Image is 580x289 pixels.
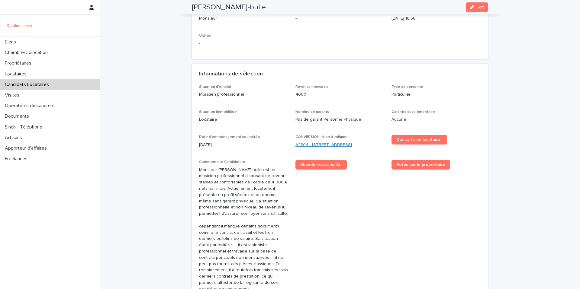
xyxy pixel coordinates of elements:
p: [DATE] 16:56 [391,15,481,22]
p: Artisans [2,135,27,141]
h2: Informations de sélection [199,71,263,78]
span: Situation d'emploi [199,85,231,89]
a: Abandon du candidat [295,160,347,170]
span: Visites [199,34,211,38]
p: Locataire [199,116,288,123]
a: A2504 - [STREET_ADDRESS] [295,142,352,148]
p: Aucune [391,116,481,123]
p: Chambre/Colocation [2,50,53,56]
a: Convertir en locataire ! [391,135,447,144]
p: Documents [2,113,34,119]
span: Date d'emménagement souhaitée [199,135,260,139]
h2: [PERSON_NAME]-bulle [192,3,266,12]
span: Type de personne [391,85,423,89]
p: Particulier [391,91,481,98]
p: - [199,40,288,47]
p: Sinch - Téléphone [2,124,47,130]
span: CONVERSION : bien à indiquer ! [295,135,350,139]
p: Candidats Locataires [2,82,54,87]
span: Refus par le propriétaire [396,163,445,167]
p: Visites [2,92,24,98]
p: Freelances [2,156,32,162]
p: Biens [2,39,21,45]
p: Locataires [2,71,31,77]
span: Edit [476,5,484,9]
span: Commentaire Candidature [199,160,245,164]
a: Refus par le propriétaire [391,160,450,170]
span: Abandon du candidat [300,163,342,167]
p: 4000 [295,91,385,98]
span: Nombre de garants [295,110,329,114]
img: UCB0brd3T0yccxBKYDjQ [5,20,34,32]
span: Convertir en locataire ! [396,138,442,142]
span: Situation immobilière [199,110,237,114]
p: Pas de garant Personne Physique [295,116,385,123]
span: Revenus mensuels [295,85,328,89]
p: Monsieur [199,15,288,22]
p: Apporteur d'affaires [2,145,52,151]
p: Operateurs clickandrent [2,103,60,109]
button: Edit [466,2,488,12]
p: Propriétaires [2,60,36,66]
p: - [295,15,385,22]
p: Musicien professionnel [199,91,288,98]
span: Garantie supplémentaire [391,110,435,114]
p: [DATE] [199,142,288,148]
